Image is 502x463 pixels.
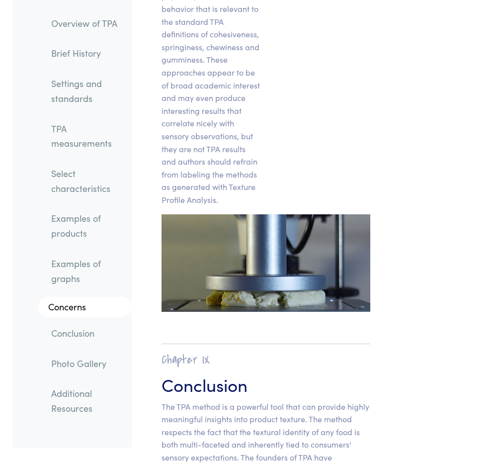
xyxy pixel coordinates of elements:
a: Examples of graphs [43,252,132,289]
a: Select characteristics [43,162,132,199]
a: Brief History [43,42,132,65]
a: TPA measurements [43,117,132,155]
img: tofu, compressed to 75% [156,214,376,312]
a: Overview of TPA [43,12,132,35]
h2: Chapter IX [162,352,370,368]
h3: Conclusion [162,372,370,396]
a: Examples of products [43,207,132,245]
a: Conclusion [43,322,132,345]
a: Settings and standards [43,72,132,109]
a: Concerns [38,297,132,317]
a: Additional Resources [43,382,132,420]
a: Photo Gallery [43,352,132,375]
